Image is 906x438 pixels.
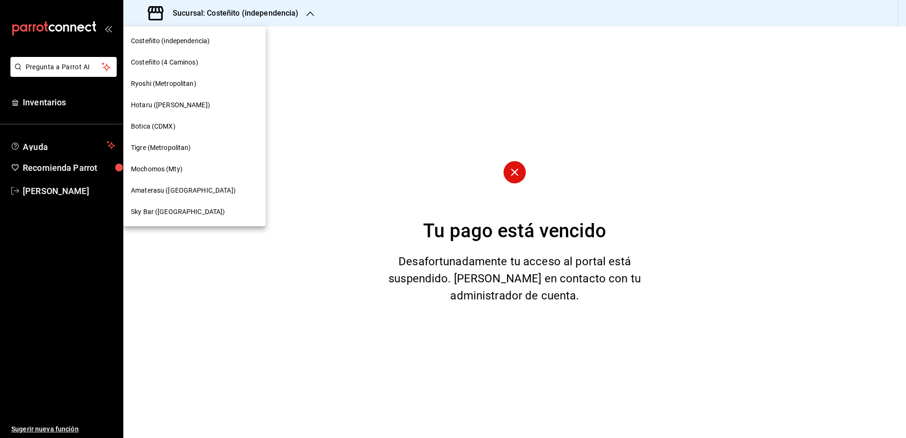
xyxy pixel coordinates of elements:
span: Hotaru ([PERSON_NAME]) [131,100,210,110]
span: Tigre (Metropolitan) [131,143,191,153]
div: Ryoshi (Metropolitan) [123,73,266,94]
div: Amaterasu ([GEOGRAPHIC_DATA]) [123,180,266,201]
span: Botica (CDMX) [131,121,176,131]
div: Costeñito (independencia) [123,30,266,52]
div: Sky Bar ([GEOGRAPHIC_DATA]) [123,201,266,223]
span: Mochomos (Mty) [131,164,183,174]
div: Mochomos (Mty) [123,158,266,180]
span: Amaterasu ([GEOGRAPHIC_DATA]) [131,186,236,196]
span: Sky Bar ([GEOGRAPHIC_DATA]) [131,207,225,217]
div: Tigre (Metropolitan) [123,137,266,158]
span: Costeñito (4 Caminos) [131,57,198,67]
div: Hotaru ([PERSON_NAME]) [123,94,266,116]
span: Costeñito (independencia) [131,36,210,46]
div: Botica (CDMX) [123,116,266,137]
span: Ryoshi (Metropolitan) [131,79,196,89]
div: Costeñito (4 Caminos) [123,52,266,73]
